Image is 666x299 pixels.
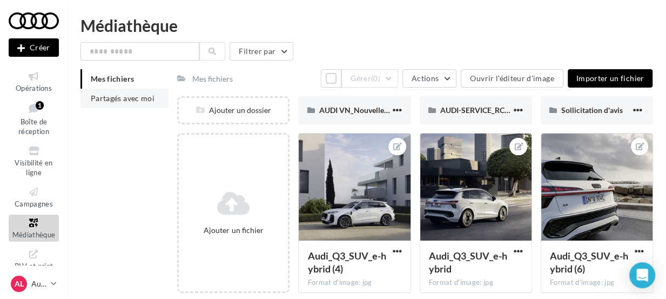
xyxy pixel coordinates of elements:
[36,101,44,110] div: 1
[629,262,655,288] div: Open Intercom Messenger
[461,69,563,88] button: Ouvrir l'éditeur d'image
[9,184,59,210] a: Campagnes
[15,200,53,208] span: Campagnes
[440,105,660,115] span: AUDI-SERVICE_RCH_CARROUSEL-CARRE-1080x1080_META (2)
[91,74,134,83] span: Mes fichiers
[9,215,59,241] a: Médiathèque
[183,225,284,236] div: Ajouter un fichier
[80,17,653,34] div: Médiathèque
[18,117,49,136] span: Boîte de réception
[9,274,59,294] a: AL Audi LAON
[341,69,398,88] button: Gérer(0)
[576,74,644,83] span: Importer un fichier
[561,105,623,115] span: Sollicitation d'avis
[9,38,59,57] button: Créer
[12,230,56,239] span: Médiathèque
[307,250,386,275] span: Audi_Q3_SUV_e-hybrid (4)
[230,42,293,61] button: Filtrer par
[550,278,644,288] div: Format d'image: jpg
[16,84,52,92] span: Opérations
[9,143,59,180] a: Visibilité en ligne
[412,74,439,83] span: Actions
[15,278,24,289] span: AL
[429,250,507,275] span: Audi_Q3_SUV_e-hybrid
[14,260,55,290] span: PLV et print personnalisable
[550,250,628,275] span: Audi_Q3_SUV_e-hybrid (6)
[9,99,59,138] a: Boîte de réception1
[402,69,456,88] button: Actions
[371,74,380,83] span: (0)
[179,105,288,116] div: Ajouter un dossier
[31,278,46,289] p: Audi LAON
[568,69,653,88] button: Importer un fichier
[307,278,401,288] div: Format d'image: jpg
[319,105,420,115] span: AUDI VN_Nouvelle A3_LOM 1
[9,68,59,95] a: Opérations
[9,246,59,293] a: PLV et print personnalisable
[192,74,233,84] div: Mes fichiers
[15,158,52,177] span: Visibilité en ligne
[91,94,154,103] span: Partagés avec moi
[429,278,523,288] div: Format d'image: jpg
[9,38,59,57] div: Nouvelle campagne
